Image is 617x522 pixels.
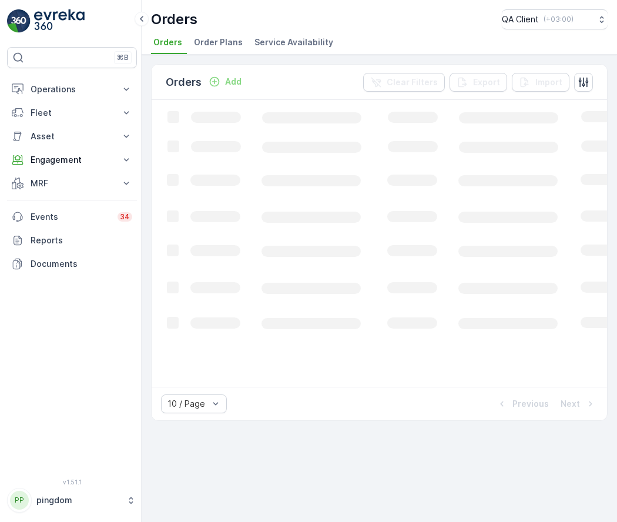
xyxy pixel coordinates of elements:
[31,178,113,189] p: MRF
[153,36,182,48] span: Orders
[512,73,569,92] button: Import
[387,76,438,88] p: Clear Filters
[31,154,113,166] p: Engagement
[559,397,598,411] button: Next
[7,172,137,195] button: MRF
[7,148,137,172] button: Engagement
[7,488,137,513] button: PPpingdom
[7,9,31,33] img: logo
[473,76,500,88] p: Export
[502,14,539,25] p: QA Client
[561,398,580,410] p: Next
[512,398,549,410] p: Previous
[7,78,137,101] button: Operations
[495,397,550,411] button: Previous
[544,15,574,24] p: ( +03:00 )
[31,258,132,270] p: Documents
[31,83,113,95] p: Operations
[151,10,197,29] p: Orders
[34,9,85,33] img: logo_light-DOdMpM7g.png
[7,125,137,148] button: Asset
[31,235,132,246] p: Reports
[117,53,129,62] p: ⌘B
[7,205,137,229] a: Events34
[194,36,243,48] span: Order Plans
[120,212,130,222] p: 34
[225,76,242,88] p: Add
[204,75,246,89] button: Add
[502,9,608,29] button: QA Client(+03:00)
[31,211,110,223] p: Events
[7,229,137,252] a: Reports
[535,76,562,88] p: Import
[363,73,445,92] button: Clear Filters
[7,478,137,486] span: v 1.51.1
[10,491,29,510] div: PP
[31,130,113,142] p: Asset
[36,494,120,506] p: pingdom
[254,36,333,48] span: Service Availability
[166,74,202,91] p: Orders
[7,101,137,125] button: Fleet
[7,252,137,276] a: Documents
[31,107,113,119] p: Fleet
[450,73,507,92] button: Export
